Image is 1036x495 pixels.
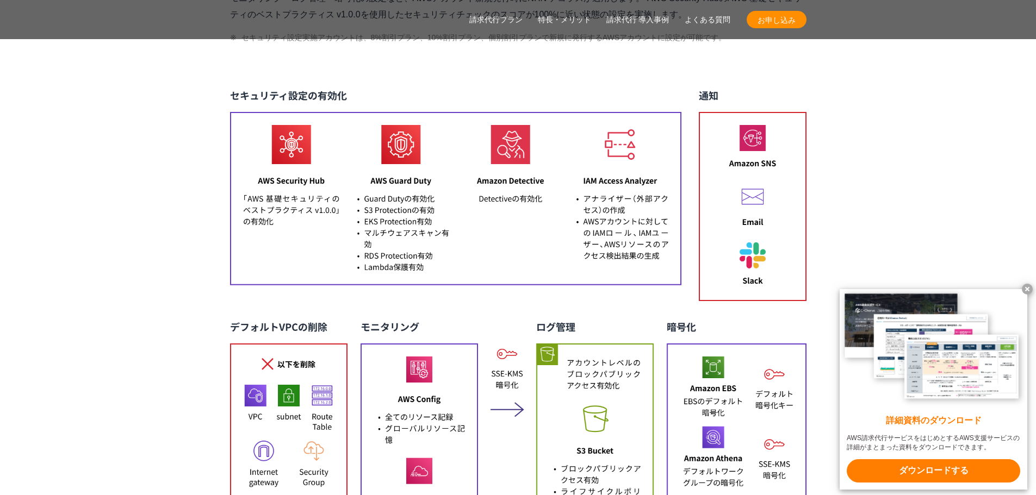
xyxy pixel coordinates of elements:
[847,415,1020,427] x-t: 詳細資料のダウンロード
[538,14,591,26] a: 特長・メリット
[469,14,523,26] a: 請求代行プラン
[685,14,730,26] a: よくある質問
[847,434,1020,452] x-t: AWS請求代行サービスをはじめとするAWS支援サービスの詳細がまとまった資料をダウンロードできます。
[747,11,807,28] a: お申し込み
[230,31,807,44] li: セキュリティ設定実施アカウントは、8%割引プラン、10%割引プラン、個別割引プランで新規に発行するAWSアカウントに設定が可能です。
[847,459,1020,483] x-t: ダウンロードする
[840,289,1027,490] a: 詳細資料のダウンロード AWS請求代行サービスをはじめとするAWS支援サービスの詳細がまとまった資料をダウンロードできます。 ダウンロードする
[606,14,669,26] a: 請求代行 導入事例
[747,14,807,26] span: お申し込み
